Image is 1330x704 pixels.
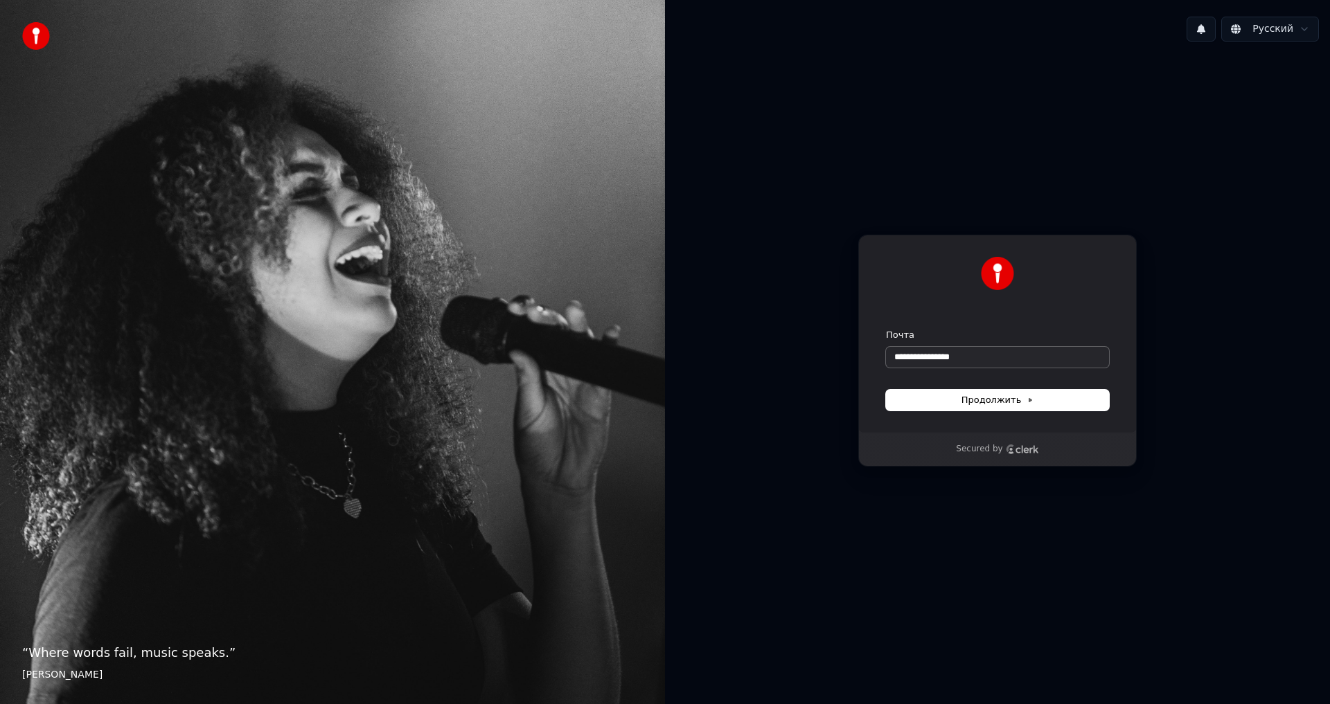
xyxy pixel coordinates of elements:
[961,394,1034,406] span: Продолжить
[1006,444,1039,454] a: Clerk logo
[22,22,50,50] img: youka
[22,668,643,682] footer: [PERSON_NAME]
[981,257,1014,290] img: Youka
[956,444,1002,455] p: Secured by
[886,390,1109,410] button: Продолжить
[22,643,643,662] p: “ Where words fail, music speaks. ”
[886,329,914,341] label: Почта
